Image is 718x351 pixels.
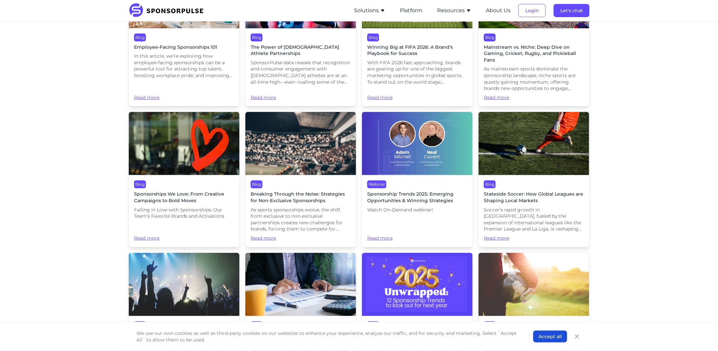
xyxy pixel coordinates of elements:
button: Solutions [354,7,385,14]
iframe: Chat Widget [685,319,718,351]
img: Photo by Ben White, courtesy of Unsplash [479,253,589,316]
a: BlogStateside Soccer: How Global Leagues are Shaping Local MarketsSoccer’s rapid growth in [GEOGR... [478,112,590,247]
span: Read more [134,82,234,101]
span: In this article, we’re exploring how employee-facing sponsorships can be a powerful tool for attr... [134,53,234,79]
img: Photo by Nick Fewings, courtesy of Unsplash [129,112,239,175]
span: Sponsorships We Love: From Creative Campaigns to Bold Moves [134,191,234,204]
span: Read more [484,235,584,242]
div: Blog [484,34,496,41]
img: SponsorPulse [128,3,208,18]
span: Read more [251,235,351,242]
div: Blog [134,180,146,188]
span: The Power of [DEMOGRAPHIC_DATA] Athlete Partnerships [251,44,351,57]
span: Read more [251,88,351,101]
span: Employee-Facing Sponsorships 101 [134,44,234,51]
img: Webinar: Sponsorship Trends 2025: Emerging Opportunities & Winning Strategies [362,112,473,175]
span: Sponsorship Trends 2025: Emerging Opportunities & Winning Strategies [367,191,467,204]
div: Blog [367,321,379,329]
button: Let's chat [554,4,590,17]
button: Resources [437,7,471,14]
a: WebinarSponsorship Trends 2025: Emerging Opportunities & Winning StrategiesWatch On-Demand webina... [362,112,473,247]
div: Blog [251,34,262,41]
a: Platform [400,8,423,13]
button: Platform [400,7,423,14]
div: Blog [251,180,262,188]
span: Read more [134,222,234,242]
button: Accept all [533,331,567,342]
div: Blog [484,321,496,329]
a: Login [518,8,546,13]
span: Read more [367,216,467,241]
a: Let's chat [554,8,590,13]
span: With FIFA 2026 fast approaching, brands are gearing up for one of the biggest marketing opportuni... [367,60,467,85]
a: BlogSponsorships We Love: From Creative Campaigns to Bold MovesFalling in Love with Sponsorships:... [128,112,240,247]
img: Photo by Towfiqu barbhuiya, courtesy of Unsplash [245,253,356,316]
div: Blog [134,321,146,329]
span: Stateside Soccer: How Global Leagues are Shaping Local Markets [484,191,584,204]
span: Read more [484,94,584,101]
img: Photo by Desi Mendoza courtesy of Unsplash [129,253,239,316]
img: Photo by Emerson Vieira courtesy of Unsplash [245,112,356,175]
div: Blog [484,180,496,188]
a: About Us [486,8,511,13]
span: Mainstream vs. Niche: Deep Dive on Gaming, Cricket, Rugby, and Pickleball Fans [484,44,584,64]
button: Login [518,4,546,17]
a: BlogBreaking Through the Noise: Strategies for Non-Exclusive SponsorshipsAs sports sponsorships e... [245,112,356,247]
button: Close [572,332,582,341]
span: Soccer’s rapid growth in [GEOGRAPHIC_DATA], fueled by the expansion of international leagues like... [484,207,584,232]
span: Read more [367,88,467,101]
img: Image by Edoardo Busti, courtesy of Unsplash [479,112,589,175]
span: SponsorPulse data reveals that recognition and consumer engagement with [DEMOGRAPHIC_DATA] athlet... [251,60,351,85]
span: Breaking Through the Noise: Strategies for Non-Exclusive Sponsorships [251,191,351,204]
div: Blog [251,321,262,329]
span: Winning Big at FIFA 2026: A Brand’s Playbook for Success [367,44,467,57]
span: Watch On-Demand webinar! [367,207,467,213]
p: We use our own cookies as well as third-party cookies on our websites to enhance your experience,... [136,330,520,343]
button: About Us [486,7,511,14]
span: As sports sponsorships evolve, the shift from exclusive to non-exclusive partnerships creates new... [251,207,351,232]
div: Blog [134,34,146,41]
div: Blog [367,34,379,41]
div: Webinar [367,180,386,188]
span: Falling in Love with Sponsorships: Our Team’s Favorite Brands and Activations [134,207,234,220]
span: As mainstream sports dominate the sponsorship landscape, niche sports are quietly gaining momentu... [484,66,584,92]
